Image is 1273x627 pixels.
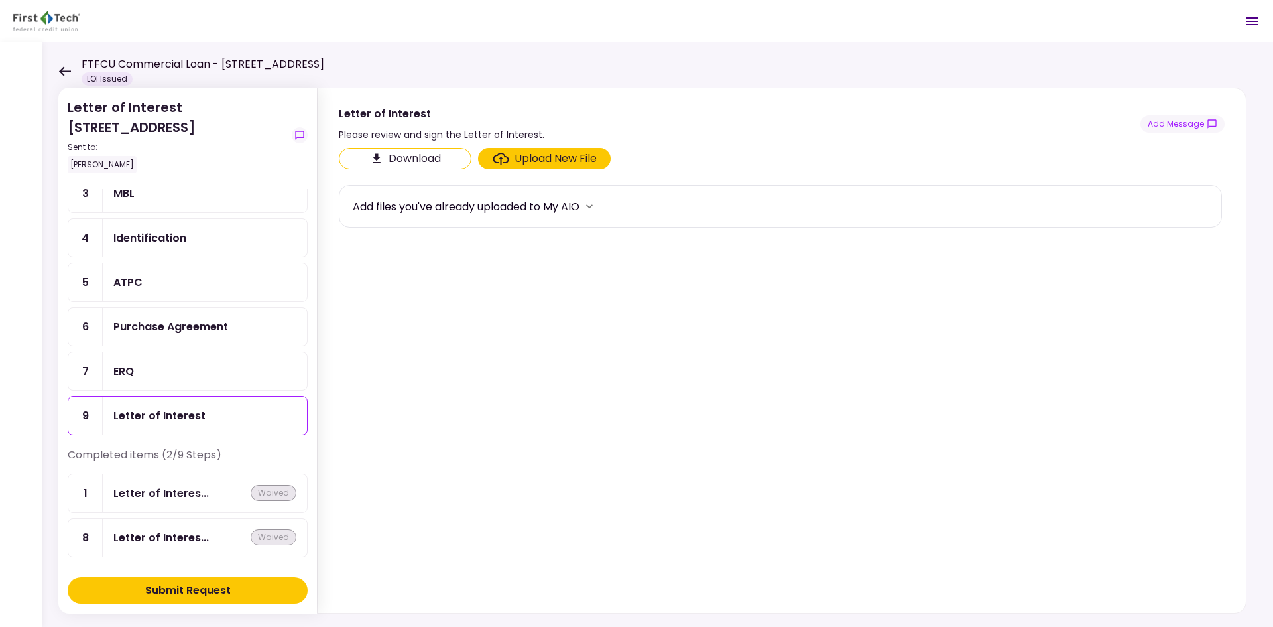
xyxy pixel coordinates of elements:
[68,307,308,346] a: 6Purchase Agreement
[68,174,308,213] a: 3MBL
[68,352,308,391] a: 7ERQ
[353,198,579,215] div: Add files you've already uploaded to My AIO
[339,148,471,169] button: Click here to download the document
[113,407,206,424] div: Letter of Interest
[251,529,296,545] div: waived
[68,308,103,346] div: 6
[339,105,544,122] div: Letter of Interest
[82,56,324,72] h1: FTFCU Commercial Loan - [STREET_ADDRESS]
[113,185,135,202] div: MBL
[68,156,137,173] div: [PERSON_NAME]
[292,127,308,143] button: show-messages
[339,127,544,143] div: Please review and sign the Letter of Interest.
[113,363,134,380] div: ERQ
[113,230,186,246] div: Identification
[113,529,209,546] div: Letter of Interest
[478,148,611,169] span: Click here to upload the required document
[145,583,231,598] div: Submit Request
[1236,5,1268,37] button: Open menu
[68,218,308,257] a: 4Identification
[113,274,143,291] div: ATPC
[68,474,103,512] div: 1
[68,396,308,435] a: 9Letter of Interest
[579,196,599,216] button: more
[68,141,286,153] div: Sent to:
[68,518,308,557] a: 8Letter of Interestwaived
[113,318,228,335] div: Purchase Agreement
[68,474,308,513] a: 1Letter of Interestwaived
[1140,115,1225,133] button: show-messages
[68,98,286,173] div: Letter of Interest [STREET_ADDRESS]
[68,447,308,474] div: Completed items (2/9 Steps)
[68,397,103,435] div: 9
[82,72,133,86] div: LOI Issued
[68,263,308,302] a: 5ATPC
[68,519,103,557] div: 8
[13,11,80,31] img: Partner icon
[317,88,1246,614] div: Letter of InterestPlease review and sign the Letter of Interest.show-messagesClick here to downlo...
[251,485,296,501] div: waived
[68,352,103,390] div: 7
[68,263,103,301] div: 5
[68,219,103,257] div: 4
[113,485,209,502] div: Letter of Interest
[68,577,308,604] button: Submit Request
[515,151,597,167] div: Upload New File
[68,174,103,212] div: 3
